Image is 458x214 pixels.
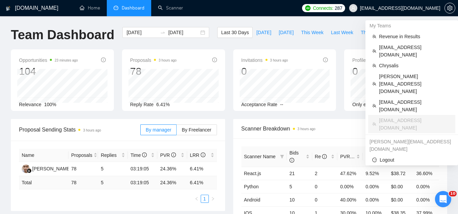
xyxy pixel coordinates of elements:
[19,65,78,78] div: 104
[414,167,439,180] td: 36.60%
[256,29,271,36] span: [DATE]
[365,20,458,31] div: My Teams
[372,64,376,68] span: team
[388,180,414,193] td: $0.00
[193,195,201,203] button: left
[280,102,283,107] span: --
[379,44,451,58] span: [EMAIL_ADDRESS][DOMAIN_NAME]
[372,122,376,126] span: team
[130,56,177,64] span: Proposals
[340,154,356,159] span: PVR
[157,176,187,189] td: 24.36 %
[22,165,30,173] img: AI
[98,149,128,162] th: Replies
[241,124,439,133] span: Scanner Breakdown
[379,98,451,113] span: [EMAIL_ADDRESS][DOMAIN_NAME]
[244,154,276,159] span: Scanner Name
[130,65,177,78] div: 78
[379,117,451,132] span: [EMAIL_ADDRESS][DOMAIN_NAME]
[11,27,114,43] h1: Team Dashboard
[159,58,177,62] time: 3 hours ago
[275,27,297,38] button: [DATE]
[19,56,78,64] span: Opportunities
[122,5,144,11] span: Dashboard
[327,27,357,38] button: Last Week
[270,58,288,62] time: 3 hours ago
[128,162,158,176] td: 03:19:05
[128,176,158,189] td: 03:19:05
[32,165,71,172] div: [PERSON_NAME]
[27,168,32,173] img: gigradar-bm.png
[193,195,201,203] li: Previous Page
[160,152,176,158] span: PVR
[287,167,312,180] td: 21
[130,102,154,107] span: Reply Rate
[363,180,388,193] td: 0.00%
[168,29,199,36] input: End date
[315,154,327,159] span: Re
[44,102,56,107] span: 100%
[221,29,249,36] span: Last 30 Days
[312,167,338,180] td: 2
[244,184,259,189] a: Python
[156,102,170,107] span: 6.41%
[372,82,376,86] span: team
[337,167,363,180] td: 47.62%
[98,176,128,189] td: 5
[388,167,414,180] td: $38.72
[101,57,106,62] span: info-circle
[372,104,376,108] span: team
[312,193,338,206] td: 0
[241,102,278,107] span: Acceptance Rate
[114,5,118,10] span: dashboard
[55,58,78,62] time: 23 minutes ago
[279,29,294,36] span: [DATE]
[279,151,285,162] span: filter
[187,162,217,176] td: 6.41%
[445,5,455,11] span: setting
[372,49,376,53] span: team
[301,29,323,36] span: This Week
[101,151,120,159] span: Replies
[217,27,253,38] button: Last 30 Days
[211,197,215,201] span: right
[19,102,41,107] span: Relevance
[244,197,260,203] a: Android
[157,162,187,176] td: 24.36%
[305,5,311,11] img: upwork-logo.png
[388,193,414,206] td: $0.00
[201,152,205,157] span: info-circle
[444,3,455,14] button: setting
[19,176,68,189] td: Total
[244,171,261,176] a: React.js
[68,162,98,176] td: 78
[363,167,388,180] td: 9.52%
[83,128,101,132] time: 3 hours ago
[372,156,451,164] span: Logout
[171,152,176,157] span: info-circle
[201,195,208,203] a: 1
[323,57,328,62] span: info-circle
[190,152,205,158] span: LRR
[379,73,451,95] span: [PERSON_NAME][EMAIL_ADDRESS][DOMAIN_NAME]
[160,30,165,35] span: to
[290,150,299,163] span: Bids
[201,195,209,203] li: 1
[331,29,353,36] span: Last Week
[158,5,183,11] a: searchScanner
[372,34,376,39] span: team
[142,152,147,157] span: info-circle
[365,136,458,154] div: julia@spacesales.agency
[357,27,388,38] button: This Month
[312,180,338,193] td: 0
[68,176,98,189] td: 78
[337,193,363,206] td: 40.00%
[212,57,217,62] span: info-circle
[298,127,316,131] time: 3 hours ago
[80,5,100,11] a: homeHome
[290,158,294,163] span: info-circle
[209,195,217,203] li: Next Page
[6,3,11,14] img: logo
[241,65,288,78] div: 0
[68,149,98,162] th: Proposals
